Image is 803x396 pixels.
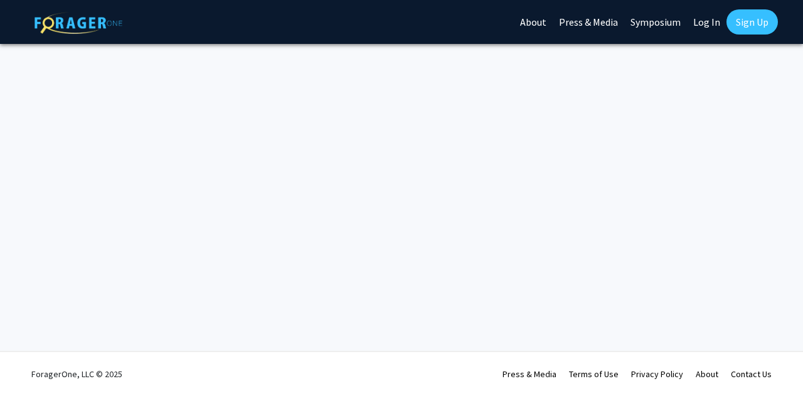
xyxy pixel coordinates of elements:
a: Contact Us [731,368,772,380]
img: ForagerOne Logo [35,12,122,34]
a: About [696,368,718,380]
a: Press & Media [503,368,556,380]
div: ForagerOne, LLC © 2025 [31,352,122,396]
a: Terms of Use [569,368,619,380]
a: Privacy Policy [631,368,683,380]
a: Sign Up [726,9,778,35]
